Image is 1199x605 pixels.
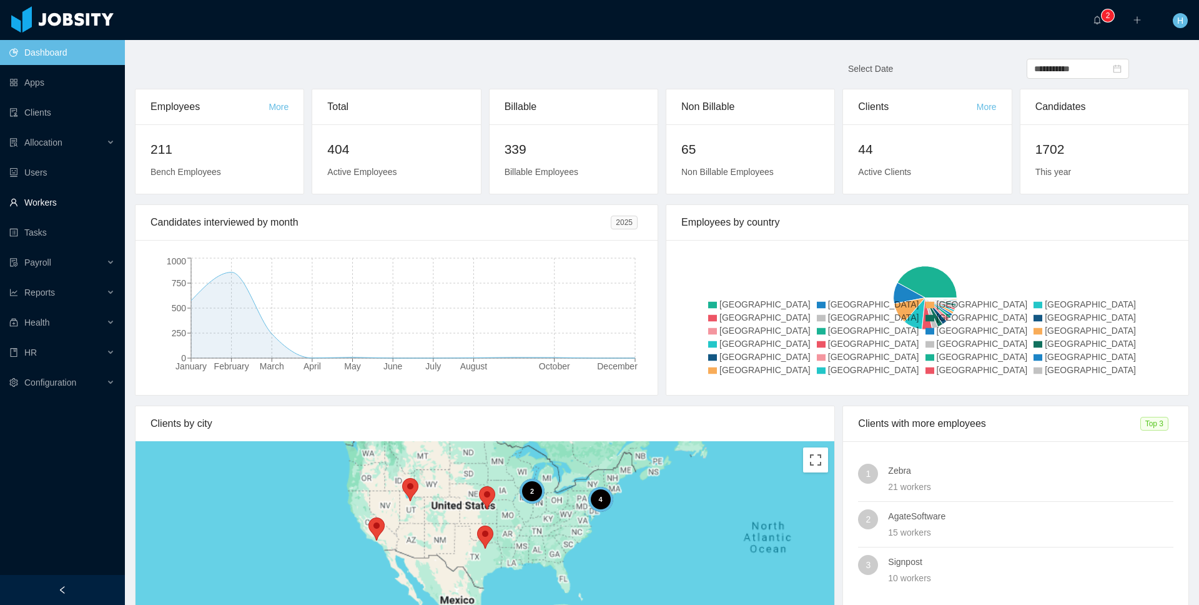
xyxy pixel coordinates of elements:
i: icon: solution [9,138,18,147]
div: Candidates [1035,89,1173,124]
div: 4 [588,487,613,512]
span: [GEOGRAPHIC_DATA] [719,326,811,336]
h2: 404 [327,139,465,159]
i: icon: line-chart [9,288,18,297]
tspan: April [303,361,321,371]
span: Bench Employees [150,167,221,177]
a: More [269,102,289,112]
span: [GEOGRAPHIC_DATA] [1045,352,1136,362]
p: 2 [1106,9,1110,22]
span: [GEOGRAPHIC_DATA] [828,365,919,375]
i: icon: book [9,348,18,357]
span: [GEOGRAPHIC_DATA] [828,326,919,336]
i: icon: bell [1093,16,1102,24]
tspan: May [344,361,360,371]
tspan: 1000 [167,256,186,266]
div: Clients [858,89,976,124]
h4: Signpost [888,555,1173,569]
div: Billable [505,89,643,124]
span: [GEOGRAPHIC_DATA] [1045,326,1136,336]
span: Select Date [848,64,893,74]
tspan: 750 [172,278,187,288]
tspan: August [460,361,488,371]
a: icon: userWorkers [9,190,115,215]
i: icon: plus [1133,16,1142,24]
span: Configuration [24,377,76,387]
span: [GEOGRAPHIC_DATA] [937,365,1028,375]
a: icon: auditClients [9,100,115,125]
h2: 339 [505,139,643,159]
span: Reports [24,287,55,297]
tspan: March [260,361,284,371]
a: icon: appstoreApps [9,70,115,95]
span: Non Billable Employees [681,167,774,177]
span: [GEOGRAPHIC_DATA] [719,339,811,349]
button: Toggle fullscreen view [803,447,828,472]
div: 21 workers [888,480,1173,494]
i: icon: calendar [1113,64,1122,73]
span: 2025 [611,216,638,229]
span: Active Employees [327,167,397,177]
span: [GEOGRAPHIC_DATA] [828,352,919,362]
h4: AgateSoftware [888,509,1173,523]
span: [GEOGRAPHIC_DATA] [1045,312,1136,322]
span: [GEOGRAPHIC_DATA] [937,299,1028,309]
div: Clients by city [150,406,819,441]
span: [GEOGRAPHIC_DATA] [719,365,811,375]
span: [GEOGRAPHIC_DATA] [1045,299,1136,309]
span: [GEOGRAPHIC_DATA] [828,299,919,309]
sup: 2 [1102,9,1114,22]
h2: 65 [681,139,819,159]
span: [GEOGRAPHIC_DATA] [937,352,1028,362]
h2: 44 [858,139,996,159]
span: Top 3 [1140,417,1168,431]
div: Candidates interviewed by month [150,205,611,240]
tspan: June [383,361,403,371]
tspan: July [425,361,441,371]
span: Active Clients [858,167,911,177]
span: [GEOGRAPHIC_DATA] [828,339,919,349]
div: 2 [520,479,545,504]
tspan: October [539,361,570,371]
a: More [977,102,997,112]
span: [GEOGRAPHIC_DATA] [828,312,919,322]
span: Payroll [24,257,51,267]
span: [GEOGRAPHIC_DATA] [937,312,1028,322]
span: [GEOGRAPHIC_DATA] [719,352,811,362]
h2: 211 [150,139,289,159]
div: Total [327,89,465,124]
i: icon: setting [9,378,18,387]
h2: 1702 [1035,139,1173,159]
tspan: 0 [181,353,186,363]
span: HR [24,347,37,357]
span: [GEOGRAPHIC_DATA] [719,299,811,309]
span: [GEOGRAPHIC_DATA] [1045,339,1136,349]
span: This year [1035,167,1072,177]
span: [GEOGRAPHIC_DATA] [719,312,811,322]
tspan: 250 [172,328,187,338]
span: 2 [866,509,871,529]
a: icon: robotUsers [9,160,115,185]
div: 10 workers [888,571,1173,585]
div: Employees by country [681,205,1173,240]
div: Clients with more employees [858,406,1140,441]
span: Health [24,317,49,327]
div: 15 workers [888,526,1173,539]
tspan: December [597,361,638,371]
tspan: February [214,361,249,371]
h4: Zebra [888,464,1173,477]
a: icon: pie-chartDashboard [9,40,115,65]
span: H [1177,13,1183,28]
i: icon: medicine-box [9,318,18,327]
tspan: January [175,361,207,371]
span: 3 [866,555,871,575]
span: Allocation [24,137,62,147]
span: [GEOGRAPHIC_DATA] [937,326,1028,336]
span: [GEOGRAPHIC_DATA] [1045,365,1136,375]
tspan: 500 [172,303,187,313]
i: icon: file-protect [9,258,18,267]
div: Employees [150,89,269,124]
span: Billable Employees [505,167,578,177]
a: icon: profileTasks [9,220,115,245]
span: [GEOGRAPHIC_DATA] [937,339,1028,349]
